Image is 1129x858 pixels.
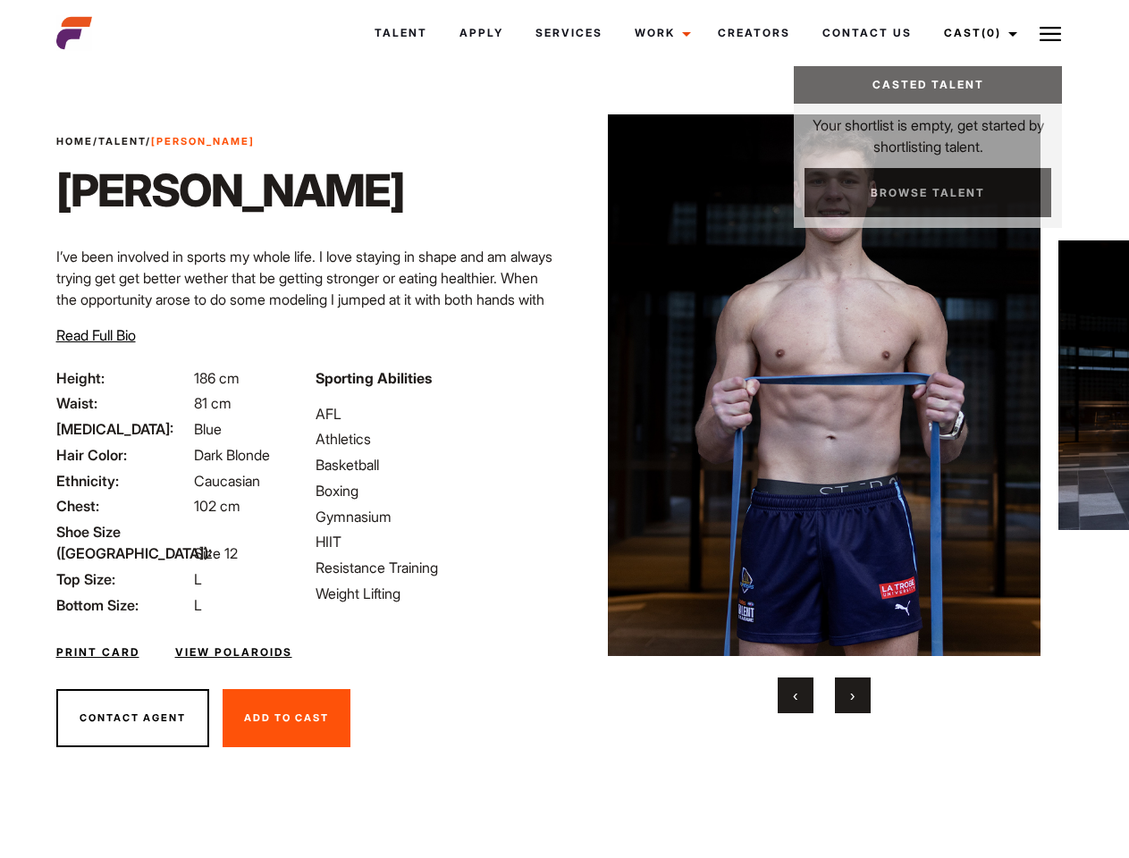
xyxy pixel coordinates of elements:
[194,472,260,490] span: Caucasian
[56,326,136,344] span: Read Full Bio
[443,9,519,57] a: Apply
[56,367,190,389] span: Height:
[56,134,255,149] span: / /
[194,596,202,614] span: L
[151,135,255,147] strong: [PERSON_NAME]
[850,686,855,704] span: Next
[619,9,702,57] a: Work
[194,544,238,562] span: Size 12
[794,104,1062,157] p: Your shortlist is empty, get started by shortlisting talent.
[56,470,190,492] span: Ethnicity:
[519,9,619,57] a: Services
[316,454,553,475] li: Basketball
[194,446,270,464] span: Dark Blonde
[982,26,1001,39] span: (0)
[806,9,928,57] a: Contact Us
[194,497,240,515] span: 102 cm
[223,689,350,748] button: Add To Cast
[98,135,146,147] a: Talent
[702,9,806,57] a: Creators
[175,644,292,660] a: View Polaroids
[793,686,797,704] span: Previous
[56,568,190,590] span: Top Size:
[316,506,553,527] li: Gymnasium
[56,444,190,466] span: Hair Color:
[56,521,190,564] span: Shoe Size ([GEOGRAPHIC_DATA]):
[56,392,190,414] span: Waist:
[316,369,432,387] strong: Sporting Abilities
[316,531,553,552] li: HIIT
[56,594,190,616] span: Bottom Size:
[805,168,1051,217] a: Browse Talent
[358,9,443,57] a: Talent
[56,324,136,346] button: Read Full Bio
[316,403,553,425] li: AFL
[56,15,92,51] img: cropped-aefm-brand-fav-22-square.png
[56,495,190,517] span: Chest:
[794,66,1062,104] a: Casted Talent
[56,135,93,147] a: Home
[316,428,553,450] li: Athletics
[56,644,139,660] a: Print Card
[56,164,404,217] h1: [PERSON_NAME]
[1040,23,1061,45] img: Burger icon
[56,246,554,396] p: I’ve been involved in sports my whole life. I love staying in shape and am always trying get get ...
[244,711,329,724] span: Add To Cast
[928,9,1028,57] a: Cast(0)
[194,369,240,387] span: 186 cm
[194,570,202,588] span: L
[56,418,190,440] span: [MEDICAL_DATA]:
[316,557,553,578] li: Resistance Training
[194,420,222,438] span: Blue
[316,583,553,604] li: Weight Lifting
[316,480,553,501] li: Boxing
[194,394,232,412] span: 81 cm
[56,689,209,748] button: Contact Agent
